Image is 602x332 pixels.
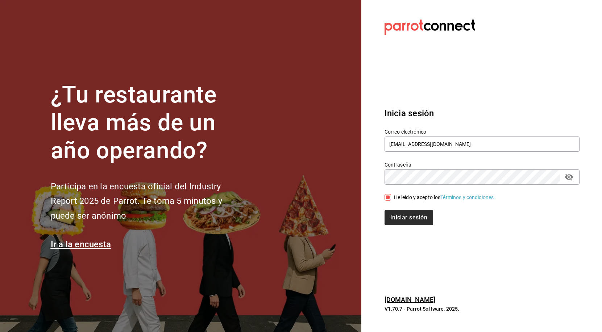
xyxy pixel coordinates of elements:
button: Iniciar sesión [385,210,433,225]
label: Contraseña [385,162,580,167]
input: Ingresa tu correo electrónico [385,136,580,152]
div: He leído y acepto los [394,194,495,201]
a: [DOMAIN_NAME] [385,296,436,303]
h2: Participa en la encuesta oficial del Industry Report 2025 de Parrot. Te toma 5 minutos y puede se... [51,179,246,223]
a: Ir a la encuesta [51,239,111,249]
label: Correo electrónico [385,129,580,134]
h1: ¿Tu restaurante lleva más de un año operando? [51,81,246,164]
button: passwordField [563,171,575,183]
p: V1.70.7 - Parrot Software, 2025. [385,305,580,312]
h3: Inicia sesión [385,107,580,120]
a: Términos y condiciones. [440,194,495,200]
